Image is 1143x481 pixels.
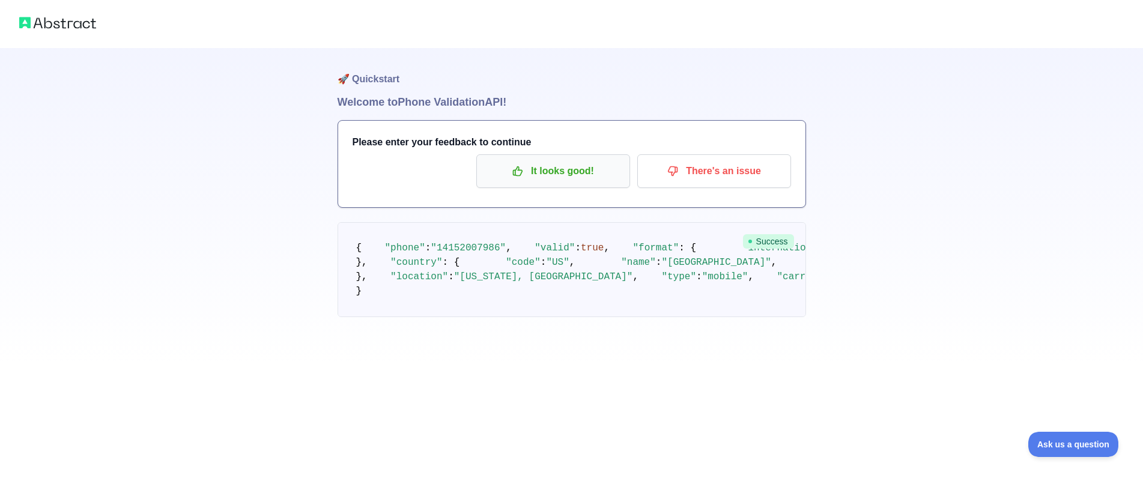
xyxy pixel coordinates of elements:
[777,271,828,282] span: "carrier"
[742,243,829,253] span: "international"
[338,94,806,110] h1: Welcome to Phone Validation API!
[546,257,569,268] span: "US"
[743,234,794,249] span: Success
[771,257,777,268] span: ,
[632,271,638,282] span: ,
[575,243,581,253] span: :
[443,257,460,268] span: : {
[569,257,575,268] span: ,
[485,161,621,181] p: It looks good!
[581,243,604,253] span: true
[425,243,431,253] span: :
[696,271,702,282] span: :
[621,257,656,268] span: "name"
[604,243,610,253] span: ,
[448,271,454,282] span: :
[385,243,425,253] span: "phone"
[646,161,782,181] p: There's an issue
[535,243,575,253] span: "valid"
[356,243,1118,297] code: }, }, }
[1028,432,1119,457] iframe: Toggle Customer Support
[632,243,679,253] span: "format"
[476,154,630,188] button: It looks good!
[748,271,754,282] span: ,
[702,271,748,282] span: "mobile"
[541,257,547,268] span: :
[19,14,96,31] img: Abstract logo
[431,243,506,253] span: "14152007986"
[661,271,696,282] span: "type"
[637,154,791,188] button: There's an issue
[506,243,512,253] span: ,
[679,243,696,253] span: : {
[661,257,771,268] span: "[GEOGRAPHIC_DATA]"
[338,48,806,94] h1: 🚀 Quickstart
[390,257,442,268] span: "country"
[353,135,791,150] h3: Please enter your feedback to continue
[390,271,448,282] span: "location"
[656,257,662,268] span: :
[506,257,541,268] span: "code"
[454,271,633,282] span: "[US_STATE], [GEOGRAPHIC_DATA]"
[356,243,362,253] span: {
